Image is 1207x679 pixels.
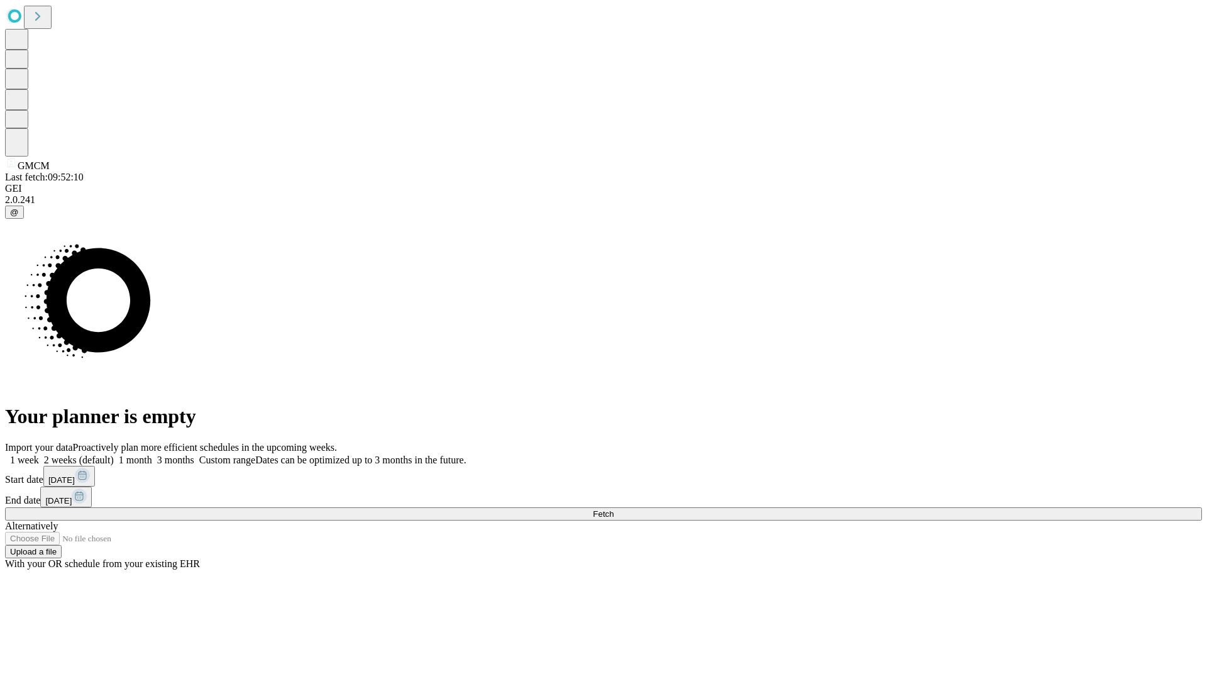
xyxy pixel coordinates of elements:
[10,455,39,465] span: 1 week
[5,507,1202,521] button: Fetch
[45,496,72,505] span: [DATE]
[5,183,1202,194] div: GEI
[73,442,337,453] span: Proactively plan more efficient schedules in the upcoming weeks.
[44,455,114,465] span: 2 weeks (default)
[5,172,84,182] span: Last fetch: 09:52:10
[5,442,73,453] span: Import your data
[199,455,255,465] span: Custom range
[157,455,194,465] span: 3 months
[119,455,152,465] span: 1 month
[43,466,95,487] button: [DATE]
[5,405,1202,428] h1: Your planner is empty
[255,455,466,465] span: Dates can be optimized up to 3 months in the future.
[593,509,614,519] span: Fetch
[5,487,1202,507] div: End date
[5,194,1202,206] div: 2.0.241
[5,206,24,219] button: @
[48,475,75,485] span: [DATE]
[18,160,50,171] span: GMCM
[40,487,92,507] button: [DATE]
[5,545,62,558] button: Upload a file
[5,521,58,531] span: Alternatively
[5,466,1202,487] div: Start date
[5,558,200,569] span: With your OR schedule from your existing EHR
[10,207,19,217] span: @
